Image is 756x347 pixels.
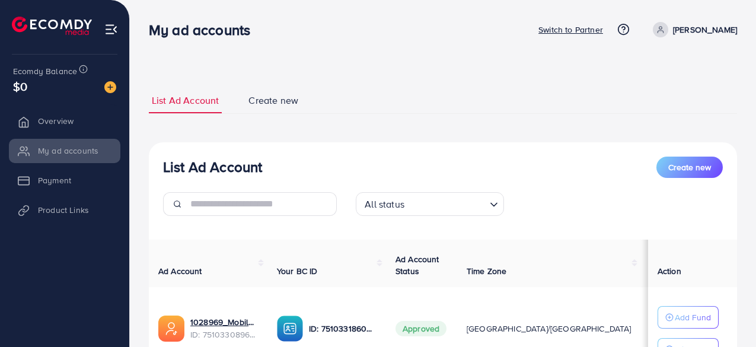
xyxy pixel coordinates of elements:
[190,316,258,328] a: 1028969_Mobiloo Ad Account_1748635440820
[658,306,719,329] button: Add Fund
[163,158,262,176] h3: List Ad Account
[13,65,77,77] span: Ecomdy Balance
[248,94,298,107] span: Create new
[104,23,118,36] img: menu
[309,321,377,336] p: ID: 7510331860980006929
[648,22,737,37] a: [PERSON_NAME]
[362,196,407,213] span: All status
[12,17,92,35] img: logo
[675,310,711,324] p: Add Fund
[467,265,506,277] span: Time Zone
[104,81,116,93] img: image
[356,192,504,216] div: Search for option
[395,321,446,336] span: Approved
[149,21,260,39] h3: My ad accounts
[538,23,603,37] p: Switch to Partner
[13,78,27,95] span: $0
[190,316,258,340] div: <span class='underline'>1028969_Mobiloo Ad Account_1748635440820</span></br>7510330896159981586
[158,265,202,277] span: Ad Account
[277,265,318,277] span: Your BC ID
[395,253,439,277] span: Ad Account Status
[152,94,219,107] span: List Ad Account
[673,23,737,37] p: [PERSON_NAME]
[656,157,723,178] button: Create new
[467,323,631,335] span: [GEOGRAPHIC_DATA]/[GEOGRAPHIC_DATA]
[658,265,681,277] span: Action
[277,316,303,342] img: ic-ba-acc.ded83a64.svg
[158,316,184,342] img: ic-ads-acc.e4c84228.svg
[668,161,711,173] span: Create new
[408,193,485,213] input: Search for option
[190,329,258,340] span: ID: 7510330896159981586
